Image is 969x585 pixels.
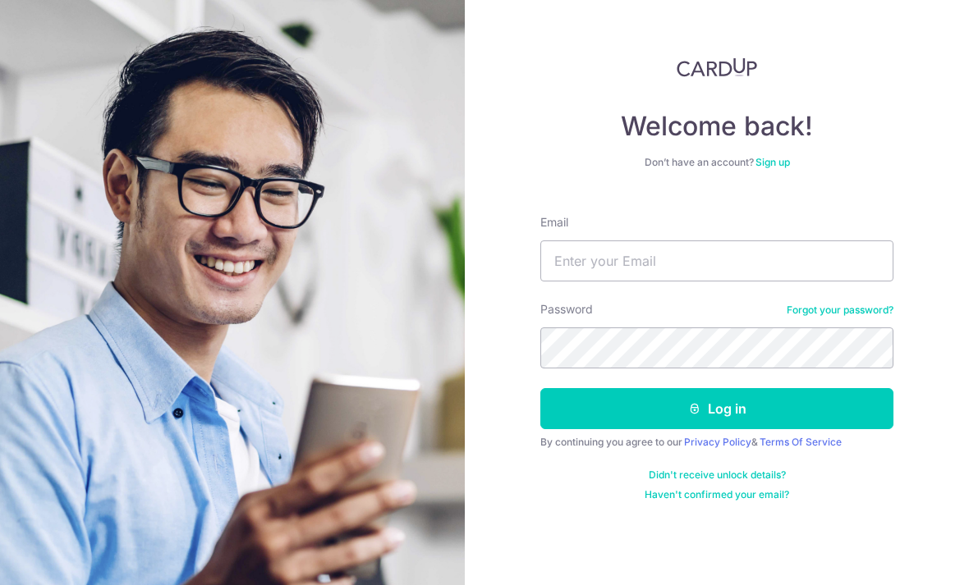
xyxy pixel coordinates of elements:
[645,488,789,501] a: Haven't confirmed your email?
[540,388,893,429] button: Log in
[540,214,568,231] label: Email
[540,240,893,281] input: Enter your Email
[677,57,757,77] img: CardUp Logo
[684,436,751,448] a: Privacy Policy
[540,301,593,318] label: Password
[787,304,893,317] a: Forgot your password?
[540,110,893,143] h4: Welcome back!
[649,468,786,482] a: Didn't receive unlock details?
[540,436,893,449] div: By continuing you agree to our &
[755,156,790,168] a: Sign up
[760,436,842,448] a: Terms Of Service
[540,156,893,169] div: Don’t have an account?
